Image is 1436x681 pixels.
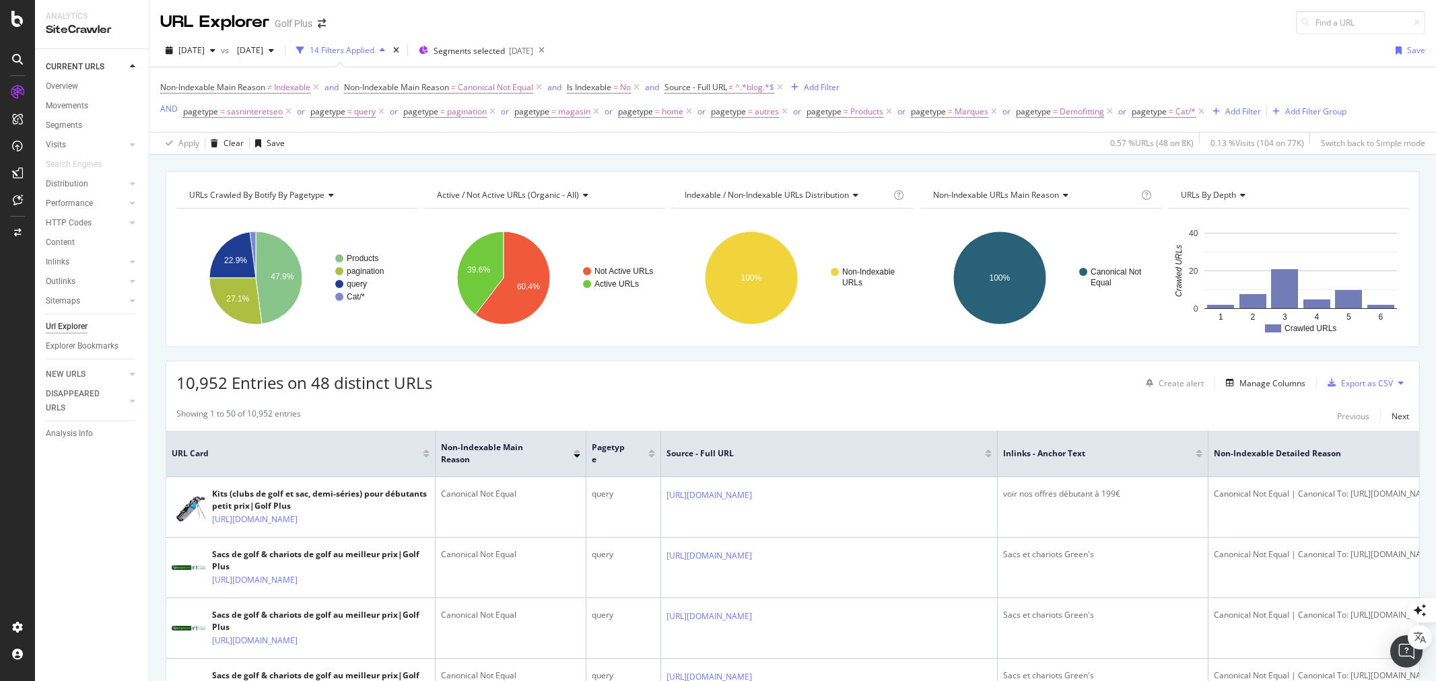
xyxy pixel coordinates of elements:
[547,81,561,94] button: and
[224,137,244,149] div: Clear
[1091,278,1112,287] text: Equal
[501,105,509,118] button: or
[948,106,953,117] span: =
[271,272,294,281] text: 47.9%
[205,133,244,154] button: Clear
[227,102,283,121] span: sasninteretseo
[1214,548,1436,561] div: Canonical Not Equal | Canonical To: [URL][DOMAIN_NAME]
[212,573,298,587] a: [URL][DOMAIN_NAME]
[1189,266,1198,276] text: 20
[605,105,613,118] button: or
[1285,106,1346,117] div: Add Filter Group
[666,489,752,502] a: [URL][DOMAIN_NAME]
[46,255,69,269] div: Inlinks
[441,609,580,621] div: Canonical Not Equal
[46,22,138,38] div: SiteCrawler
[46,427,139,441] a: Analysis Info
[1225,106,1261,117] div: Add Filter
[620,78,631,97] span: No
[46,320,88,334] div: Url Explorer
[46,275,126,289] a: Outlinks
[441,488,580,500] div: Canonical Not Equal
[1140,372,1204,394] button: Create alert
[291,40,390,61] button: 14 Filters Applied
[1002,106,1011,117] div: or
[685,189,849,201] span: Indexable / Non-Indexable URLs distribution
[594,279,639,289] text: Active URLs
[441,548,580,561] div: Canonical Not Equal
[807,106,842,117] span: pagetype
[46,157,115,172] a: Search Engines
[1296,11,1425,34] input: Find a URL
[441,441,553,466] span: Non-Indexable Main Reason
[1178,184,1397,206] h4: URLs by Depth
[310,106,345,117] span: pagetype
[403,106,438,117] span: pagetype
[1390,635,1423,668] div: Open Intercom Messenger
[347,254,378,263] text: Products
[172,626,205,631] img: main image
[267,137,285,149] div: Save
[1214,609,1436,621] div: Canonical Not Equal | Canonical To: [URL][DOMAIN_NAME]
[46,427,93,441] div: Analysis Info
[413,40,533,61] button: Segments selected[DATE]
[46,138,126,152] a: Visits
[1283,312,1287,322] text: 3
[297,106,305,117] div: or
[267,81,272,93] span: ≠
[1060,102,1104,121] span: Demofitting
[844,106,848,117] span: =
[655,106,660,117] span: =
[605,106,613,117] div: or
[666,610,752,623] a: [URL][DOMAIN_NAME]
[558,102,590,121] span: magasin
[1219,312,1223,322] text: 1
[46,79,78,94] div: Overview
[842,278,862,287] text: URLs
[390,106,398,117] div: or
[748,106,753,117] span: =
[46,216,92,230] div: HTTP Codes
[592,609,655,621] div: query
[344,81,449,93] span: Non-Indexable Main Reason
[232,40,279,61] button: [DATE]
[160,40,221,61] button: [DATE]
[46,275,75,289] div: Outlinks
[46,118,82,133] div: Segments
[1016,106,1051,117] span: pagetype
[682,184,890,206] h4: Indexable / Non-Indexable URLs Distribution
[46,79,139,94] a: Overview
[911,106,946,117] span: pagetype
[275,17,312,30] div: Golf Plus
[347,279,367,289] text: query
[46,157,102,172] div: Search Engines
[232,44,263,56] span: 2025 May. 7th
[160,81,265,93] span: Non-Indexable Main Reason
[46,320,139,334] a: Url Explorer
[46,60,104,74] div: CURRENT URLS
[842,267,895,277] text: Non-Indexable
[46,367,126,382] a: NEW URLS
[46,294,126,308] a: Sitemaps
[1181,189,1236,201] span: URLs by Depth
[1341,378,1393,389] div: Export as CSV
[1118,106,1126,117] div: or
[1174,245,1184,297] text: Crawled URLs
[662,102,683,121] span: home
[1002,105,1011,118] button: or
[467,265,490,275] text: 39.6%
[221,44,232,56] span: vs
[551,106,556,117] span: =
[850,102,883,121] span: Products
[46,60,126,74] a: CURRENT URLS
[1392,410,1409,422] div: Next
[592,548,655,561] div: query
[547,81,561,93] div: and
[645,81,659,94] button: and
[447,102,487,121] span: pagination
[1091,267,1142,277] text: Canonical Not
[186,184,405,206] h4: URLs Crawled By Botify By pagetype
[212,488,430,512] div: Kits (clubs de golf et sac, demi-séries) pour débutants petit prix|Golf Plus
[160,103,178,114] div: AND
[920,219,1161,336] svg: A chart.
